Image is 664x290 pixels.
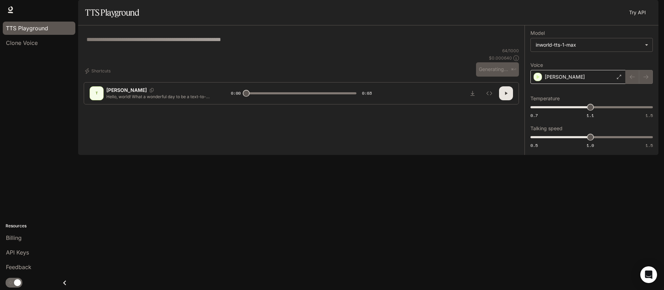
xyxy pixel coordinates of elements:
span: 1.1 [587,112,594,118]
h1: TTS Playground [85,6,139,19]
p: $ 0.000640 [489,55,512,61]
a: Try API [626,6,649,19]
div: inworld-tts-1-max [536,41,641,48]
div: Open Intercom Messenger [640,266,657,283]
span: 1.5 [646,112,653,118]
span: 1.5 [646,142,653,148]
span: 0:03 [362,90,372,97]
p: Talking speed [530,126,563,131]
p: Temperature [530,96,560,101]
span: 0.5 [530,142,538,148]
button: Copy Voice ID [147,88,157,92]
p: Voice [530,63,543,68]
p: [PERSON_NAME] [545,73,585,80]
span: 0:00 [231,90,241,97]
button: Download audio [466,86,480,100]
p: Model [530,31,545,36]
span: 0.7 [530,112,538,118]
p: Hello, world! What a wonderful day to be a text-to-speech model! [106,94,214,100]
span: 1.0 [587,142,594,148]
p: [PERSON_NAME] [106,87,147,94]
p: 64 / 1000 [502,48,519,54]
button: Inspect [482,86,496,100]
div: inworld-tts-1-max [531,38,652,52]
button: Shortcuts [84,65,113,77]
div: T [91,88,102,99]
